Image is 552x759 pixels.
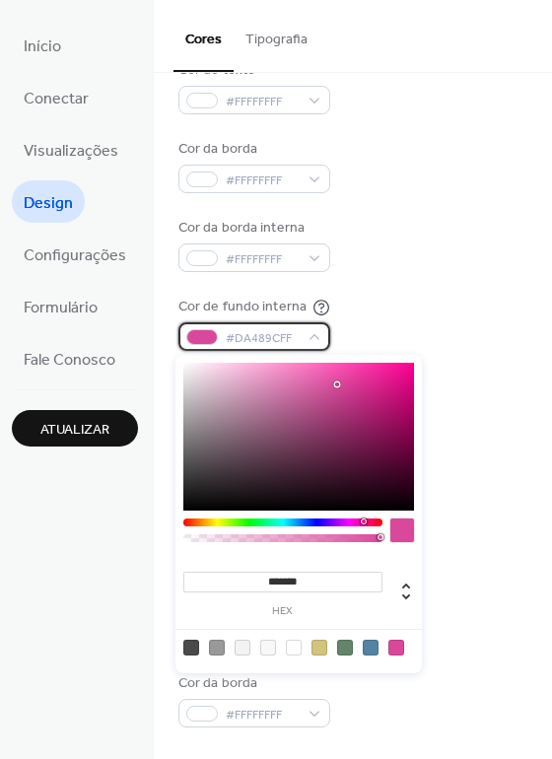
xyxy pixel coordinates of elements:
[286,640,302,655] div: rgb(255, 255, 255)
[178,297,309,317] div: Cor de fundo interna
[226,328,299,349] span: #DA489CFF
[178,139,326,160] div: Cor da borda
[12,285,109,327] a: Formulário
[40,420,109,441] span: Atualizar
[226,92,299,112] span: #FFFFFFFF
[24,84,89,114] span: Conectar
[12,180,85,223] a: Design
[209,640,225,655] div: rgb(153, 153, 153)
[226,705,299,725] span: #FFFFFFFF
[24,32,61,62] span: Início
[183,606,382,617] label: hex
[311,640,327,655] div: rgb(211, 196, 125)
[226,249,299,270] span: #FFFFFFFF
[12,76,101,118] a: Conectar
[178,60,326,81] div: Cor do texto
[178,218,326,239] div: Cor da borda interna
[12,24,73,66] a: Início
[363,640,379,655] div: rgb(83, 131, 163)
[260,640,276,655] div: rgb(248, 248, 248)
[388,640,404,655] div: rgb(218, 72, 156)
[24,345,115,376] span: Fale Conosco
[12,233,138,275] a: Configurações
[24,293,98,323] span: Formulário
[226,171,299,191] span: #FFFFFFFF
[12,410,138,447] button: Atualizar
[24,136,118,167] span: Visualizações
[178,673,326,694] div: Cor da borda
[12,337,127,379] a: Fale Conosco
[24,188,73,219] span: Design
[183,640,199,655] div: rgb(74, 74, 74)
[337,640,353,655] div: rgb(99, 131, 107)
[235,640,250,655] div: rgb(243, 243, 243)
[24,241,126,271] span: Configurações
[12,128,130,171] a: Visualizações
